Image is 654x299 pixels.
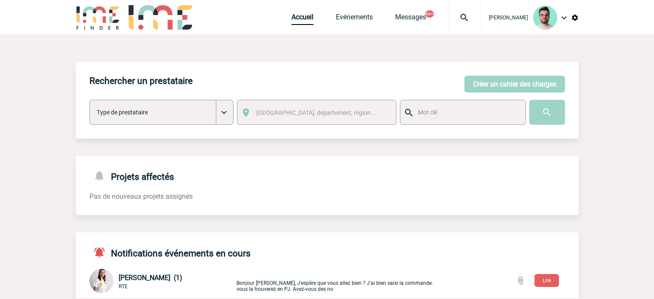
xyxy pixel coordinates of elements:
[489,15,528,21] span: [PERSON_NAME]
[395,13,426,25] a: Messages
[89,269,235,295] div: Conversation privée : Client - Agence
[256,109,376,116] span: [GEOGRAPHIC_DATA], département, région...
[529,100,565,125] input: Submit
[119,284,128,290] span: RTE
[236,272,439,292] p: Bonjour [PERSON_NAME], J'espère que vous allez bien ? J'ai bien saisi la commande. vous la trouve...
[89,269,114,293] img: 130205-0.jpg
[93,170,111,182] img: notifications-24-px-g.png
[528,276,566,284] a: Lire
[292,13,313,25] a: Accueil
[76,5,120,30] img: IME-Finder
[534,274,559,287] button: Lire
[89,76,193,86] h4: Rechercher un prestataire
[416,107,518,118] input: Mot clé
[89,170,174,182] h4: Projets affectés
[119,274,182,282] span: [PERSON_NAME] (1)
[533,6,557,30] img: 121547-2.png
[89,277,439,285] a: [PERSON_NAME] (1) RTE Bonjour [PERSON_NAME], J'espère que vous allez bien ? J'ai bien saisi la co...
[425,10,434,18] button: 99+
[93,246,111,259] img: notifications-active-24-px-r.png
[89,192,193,200] span: Pas de nouveaux projets assignés
[336,13,373,25] a: Evénements
[89,246,251,259] h4: Notifications événements en cours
